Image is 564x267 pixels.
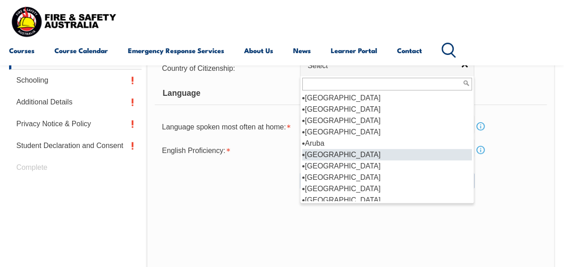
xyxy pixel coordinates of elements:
a: Info [474,120,487,133]
li: Aruba [302,138,472,149]
li: [GEOGRAPHIC_DATA] [302,194,472,206]
span: Select [308,61,455,71]
a: Course Calendar [54,40,108,61]
a: Additional Details [9,91,142,113]
li: [GEOGRAPHIC_DATA] [302,115,472,126]
a: About Us [244,40,273,61]
li: [GEOGRAPHIC_DATA] [302,149,472,160]
a: News [293,40,311,61]
li: [GEOGRAPHIC_DATA] [302,183,472,194]
li: [GEOGRAPHIC_DATA] [302,172,472,183]
div: Language spoken most often at home is required. [155,117,300,135]
span: Country of Citizenship: [162,64,235,72]
li: [GEOGRAPHIC_DATA] [302,104,472,115]
li: [GEOGRAPHIC_DATA] [302,126,472,138]
div: Language [155,82,547,105]
span: English Proficiency: [162,147,226,154]
li: [GEOGRAPHIC_DATA] [302,160,472,172]
li: [GEOGRAPHIC_DATA] [302,92,472,104]
a: Learner Portal [331,40,377,61]
a: Info [474,143,487,156]
span: Language spoken most often at home: [162,123,286,131]
a: Privacy Notice & Policy [9,113,142,135]
a: Emergency Response Services [128,40,224,61]
a: Contact [397,40,422,61]
div: English Proficiency is required. [155,141,300,159]
a: Courses [9,40,34,61]
a: Schooling [9,69,142,91]
a: Student Declaration and Consent [9,135,142,157]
